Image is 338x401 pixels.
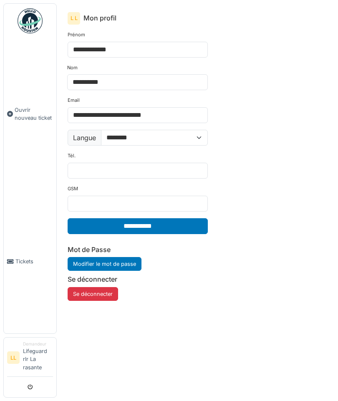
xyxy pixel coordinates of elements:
[68,31,85,38] label: Prénom
[68,287,118,301] button: Se déconnecter
[68,275,208,283] h6: Se déconnecter
[68,97,80,104] label: Email
[83,14,116,22] h6: Mon profil
[7,341,53,377] a: LL DemandeurLifeguard rlr La rasante
[4,190,56,333] a: Tickets
[68,257,141,271] a: Modifier le mot de passe
[15,106,53,122] span: Ouvrir nouveau ticket
[67,64,78,71] label: Nom
[18,8,43,33] img: Badge_color-CXgf-gQk.svg
[68,246,208,254] h6: Mot de Passe
[7,351,20,364] li: LL
[68,185,78,192] label: GSM
[15,257,53,265] span: Tickets
[4,38,56,190] a: Ouvrir nouveau ticket
[23,341,53,347] div: Demandeur
[68,152,76,159] label: Tél.
[68,12,80,25] div: L L
[23,341,53,375] li: Lifeguard rlr La rasante
[68,130,101,146] label: Langue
